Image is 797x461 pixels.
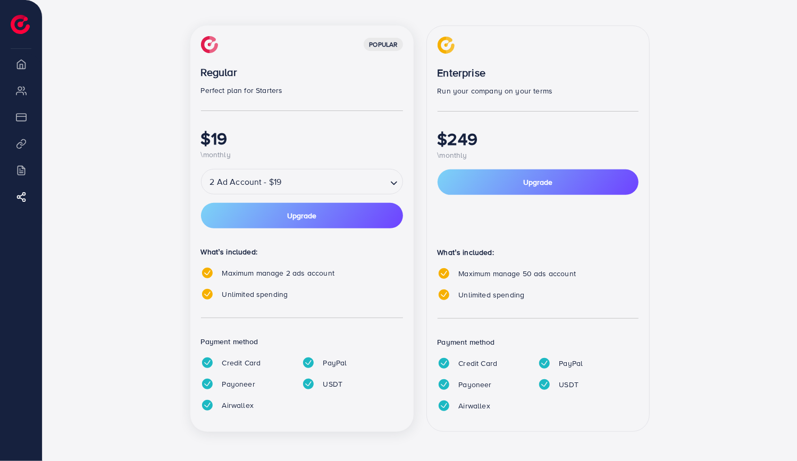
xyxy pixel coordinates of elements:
p: Credit Card [222,356,261,369]
span: Unlimited spending [222,289,288,300]
img: img [438,37,455,54]
button: Upgrade [201,203,403,228]
p: Credit Card [459,357,498,370]
p: Airwallex [459,399,490,412]
img: logo [11,15,30,34]
div: popular [364,38,402,51]
img: tick [201,356,214,369]
img: tick [302,356,315,369]
h1: $19 [201,128,403,148]
img: tick [438,378,450,391]
span: \monthly [438,150,467,160]
span: Maximum manage 2 ads account [222,268,334,278]
span: Upgrade [523,177,552,187]
p: PayPal [559,357,583,370]
p: Run your company on your terms [438,84,639,97]
span: Upgrade [287,212,316,219]
img: tick [201,267,214,279]
img: tick [302,378,315,390]
span: \monthly [201,149,231,160]
p: Payment method [438,336,639,348]
input: Search for option [284,173,385,191]
p: USDT [323,378,343,390]
p: Enterprise [438,66,639,79]
p: USDT [559,378,579,391]
img: tick [201,378,214,390]
p: Payoneer [459,378,492,391]
img: tick [201,399,214,412]
p: What’s included: [438,246,639,259]
p: PayPal [323,356,347,369]
button: Upgrade [438,169,639,195]
img: tick [538,378,551,391]
span: 2 Ad Account - $19 [208,172,284,191]
p: Payoneer [222,378,255,390]
img: tick [438,288,450,301]
iframe: Chat [752,413,789,453]
p: What’s included: [201,245,403,258]
img: tick [538,357,551,370]
span: Unlimited spending [459,289,525,300]
p: Regular [201,66,403,79]
span: Maximum manage 50 ads account [459,268,576,279]
img: tick [438,399,450,412]
p: Perfect plan for Starters [201,84,403,97]
img: img [201,36,218,53]
img: tick [201,288,214,301]
img: tick [438,267,450,280]
p: Airwallex [222,399,254,412]
div: Search for option [201,169,403,194]
h1: $249 [438,129,639,149]
img: tick [438,357,450,370]
p: Payment method [201,335,403,348]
